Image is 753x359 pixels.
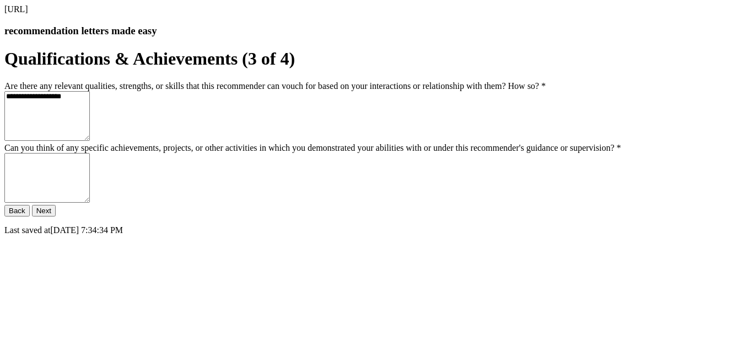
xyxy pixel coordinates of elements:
[4,4,28,14] span: [URL]
[4,143,621,152] label: Can you think of any specific achievements, projects, or other activities in which you demonstrat...
[4,225,749,235] p: Last saved at [DATE] 7:34:34 PM
[4,25,749,37] h3: recommendation letters made easy
[4,81,546,91] label: Are there any relevant qualities, strengths, or skills that this recommender can vouch for based ...
[32,205,56,217] button: Next
[4,205,30,217] button: Back
[4,49,749,69] h1: Qualifications & Achievements (3 of 4)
